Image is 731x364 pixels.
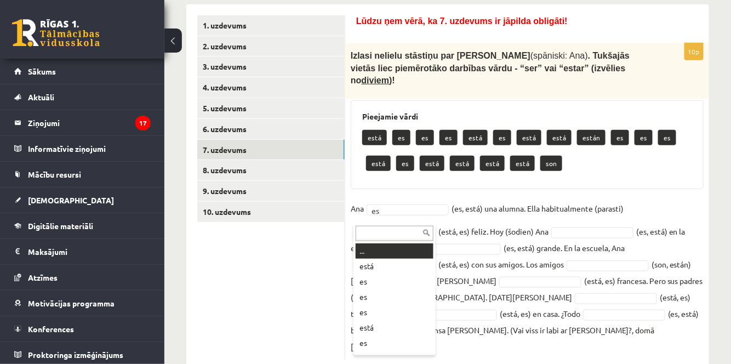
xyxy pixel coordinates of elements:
[356,320,433,335] div: está
[356,259,433,274] div: está
[356,243,433,259] div: ...
[356,274,433,289] div: es
[356,289,433,305] div: es
[356,305,433,320] div: es
[356,335,433,351] div: es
